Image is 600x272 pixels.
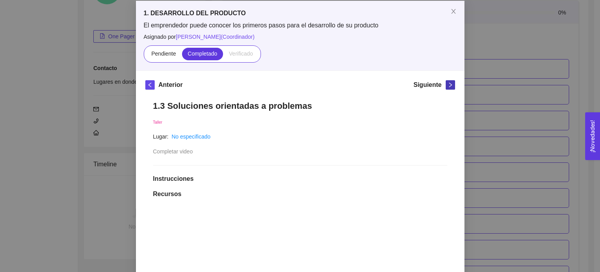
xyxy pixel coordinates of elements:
span: Asignado por [144,32,457,41]
a: No especificado [171,133,211,140]
h5: Anterior [159,80,183,90]
span: Pendiente [151,50,176,57]
span: Taller [153,120,162,124]
button: Open Feedback Widget [585,112,600,160]
span: close [450,8,457,14]
span: right [446,82,455,88]
span: Completar video [153,148,193,155]
button: right [446,80,455,90]
h5: 1. DESARROLLO DEL PRODUCTO [144,9,457,18]
span: Completado [188,50,218,57]
span: El emprendedor puede conocer los primeros pasos para el desarrollo de su producto [144,21,457,30]
h1: Instrucciones [153,175,447,183]
span: Verificado [229,50,253,57]
h5: Siguiente [413,80,441,90]
span: left [146,82,154,88]
span: [PERSON_NAME] ( Coordinador ) [176,34,255,40]
h1: 1.3 Soluciones orientadas a problemas [153,101,447,111]
h1: Recursos [153,190,447,198]
button: Close [443,1,464,23]
button: left [145,80,155,90]
article: Lugar: [153,132,169,141]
